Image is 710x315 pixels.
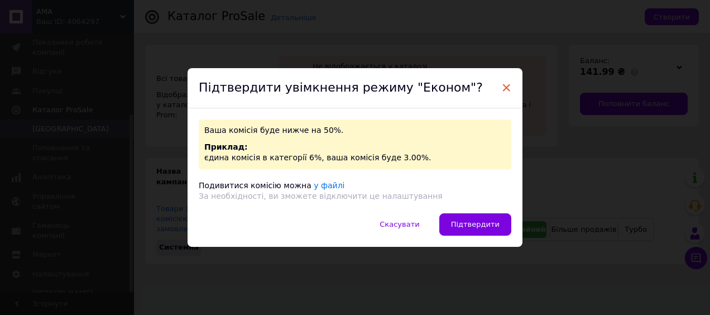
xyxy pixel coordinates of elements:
a: у файлі [314,181,344,190]
span: єдина комісія в категорії 6%, ваша комісія буде 3.00%. [204,153,431,162]
span: Приклад: [204,142,248,151]
span: Скасувати [380,220,419,228]
span: За необхідності, ви зможете відключити це налаштування [199,192,443,201]
div: Підтвердити увімкнення режиму "Економ"? [188,68,522,108]
button: Підтвердити [439,213,511,236]
span: Подивитися комісію можна [199,181,311,190]
button: Скасувати [368,213,431,236]
span: Підтвердити [451,220,500,228]
span: × [501,78,511,97]
span: Ваша комісія буде нижче на 50%. [204,126,344,135]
